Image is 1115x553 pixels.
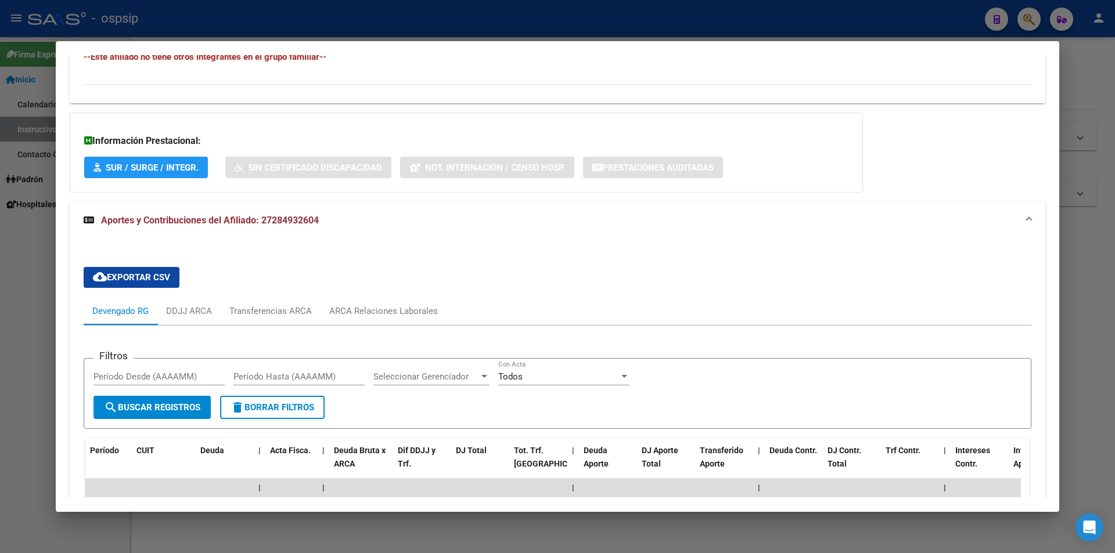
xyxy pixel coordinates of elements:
[329,438,393,489] datatable-header-cell: Deuda Bruta x ARCA
[258,446,261,455] span: |
[400,157,574,178] button: Not. Internacion / Censo Hosp.
[104,402,200,413] span: Buscar Registros
[334,446,386,468] span: Deuda Bruta x ARCA
[886,446,920,455] span: Trf Contr.
[642,446,678,468] span: DJ Aporte Total
[398,446,436,468] span: Dif DDJJ y Trf.
[258,483,261,492] span: |
[695,438,753,489] datatable-header-cell: Transferido Aporte
[583,157,723,178] button: Prestaciones Auditadas
[106,162,199,173] span: SUR / SURGE / INTEGR.
[90,446,119,455] span: Período
[765,438,823,489] datatable-header-cell: Deuda Contr.
[196,438,254,489] datatable-header-cell: Deuda
[136,446,154,455] span: CUIT
[92,305,149,317] div: Devengado RG
[951,438,1009,489] datatable-header-cell: Intereses Contr.
[939,438,951,489] datatable-header-cell: |
[572,446,574,455] span: |
[93,349,134,362] h3: Filtros
[944,446,946,455] span: |
[425,162,565,173] span: Not. Internacion / Censo Hosp.
[166,305,212,317] div: DDJJ ARCA
[451,438,509,489] datatable-header-cell: DJ Total
[84,134,848,148] h3: Información Prestacional:
[84,267,179,288] button: Exportar CSV
[93,272,170,283] span: Exportar CSV
[254,438,265,489] datatable-header-cell: |
[881,438,939,489] datatable-header-cell: Trf Contr.
[514,446,593,468] span: Tot. Trf. [GEOGRAPHIC_DATA]
[93,396,211,419] button: Buscar Registros
[270,446,311,455] span: Acta Fisca.
[1009,438,1067,489] datatable-header-cell: Intereses Aporte
[769,446,817,455] span: Deuda Contr.
[758,483,760,492] span: |
[200,446,224,455] span: Deuda
[225,157,391,178] button: Sin Certificado Discapacidad
[265,438,318,489] datatable-header-cell: Acta Fisca.
[456,446,487,455] span: DJ Total
[231,402,314,413] span: Borrar Filtros
[248,162,382,173] span: Sin Certificado Discapacidad
[637,438,695,489] datatable-header-cell: DJ Aporte Total
[758,446,760,455] span: |
[498,371,523,382] span: Todos
[132,438,196,489] datatable-header-cell: CUIT
[1076,514,1103,541] div: Open Intercom Messenger
[944,483,946,492] span: |
[1013,446,1048,468] span: Intereses Aporte
[393,438,451,489] datatable-header-cell: Dif DDJJ y Trf.
[220,396,325,419] button: Borrar Filtros
[828,446,861,468] span: DJ Contr. Total
[231,400,244,414] mat-icon: delete
[318,438,329,489] datatable-header-cell: |
[322,483,325,492] span: |
[329,305,438,317] div: ARCA Relaciones Laborales
[229,305,312,317] div: Transferencias ARCA
[322,446,325,455] span: |
[567,438,579,489] datatable-header-cell: |
[602,162,714,173] span: Prestaciones Auditadas
[823,438,881,489] datatable-header-cell: DJ Contr. Total
[753,438,765,489] datatable-header-cell: |
[584,446,609,468] span: Deuda Aporte
[101,215,319,226] span: Aportes y Contribuciones del Afiliado: 27284932604
[85,438,132,489] datatable-header-cell: Período
[93,270,107,284] mat-icon: cloud_download
[579,438,637,489] datatable-header-cell: Deuda Aporte
[84,157,208,178] button: SUR / SURGE / INTEGR.
[70,202,1045,239] mat-expansion-panel-header: Aportes y Contribuciones del Afiliado: 27284932604
[700,446,743,468] span: Transferido Aporte
[572,483,574,492] span: |
[84,50,1031,63] h4: --Este afiliado no tiene otros integrantes en el grupo familiar--
[509,438,567,489] datatable-header-cell: Tot. Trf. Bruto
[373,371,479,382] span: Seleccionar Gerenciador
[955,446,990,468] span: Intereses Contr.
[104,400,118,414] mat-icon: search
